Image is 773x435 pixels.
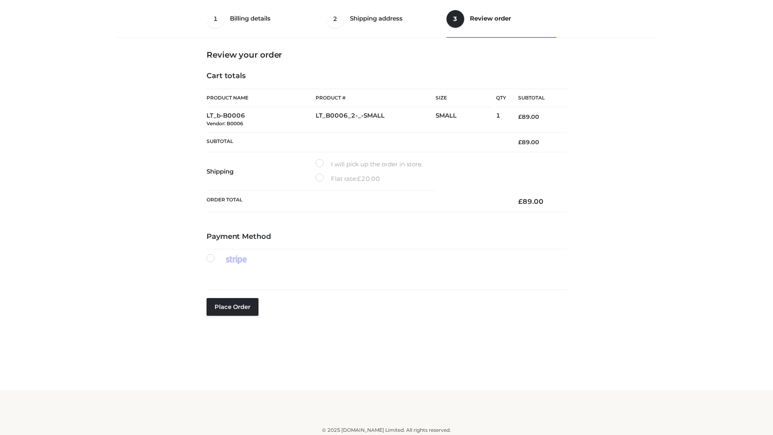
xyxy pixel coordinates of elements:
span: £ [518,139,522,146]
th: Size [436,89,492,107]
td: LT_B0006_2-_-SMALL [316,107,436,133]
th: Subtotal [207,132,506,152]
small: Vendor: B0006 [207,120,243,126]
th: Qty [496,89,506,107]
td: SMALL [436,107,496,133]
div: © 2025 [DOMAIN_NAME] Limited. All rights reserved. [120,426,653,434]
span: £ [357,175,361,182]
bdi: 20.00 [357,175,380,182]
bdi: 89.00 [518,197,544,205]
bdi: 89.00 [518,139,539,146]
h4: Cart totals [207,72,566,81]
label: Flat rate: [316,174,380,184]
th: Product # [316,89,436,107]
label: I will pick up the order in store. [316,159,423,170]
h3: Review your order [207,50,566,60]
th: Order Total [207,191,506,212]
button: Place order [207,298,258,316]
span: £ [518,113,522,120]
td: LT_b-B0006 [207,107,316,133]
span: £ [518,197,523,205]
th: Subtotal [506,89,566,107]
td: 1 [496,107,506,133]
bdi: 89.00 [518,113,539,120]
th: Shipping [207,152,316,191]
h4: Payment Method [207,232,566,241]
th: Product Name [207,89,316,107]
